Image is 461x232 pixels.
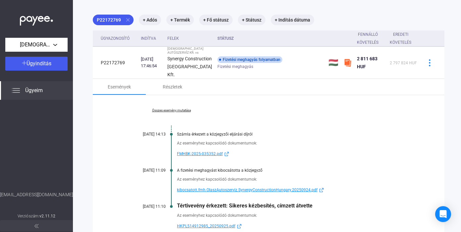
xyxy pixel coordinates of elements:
button: [DEMOGRAPHIC_DATA] AUTÓSZERVÍZ Kft. [5,38,68,52]
mat-chip: P22172769 [93,15,134,25]
div: Az eseményhez kapcsolódó dokumentumok: [177,176,411,183]
div: Open Intercom Messenger [435,206,451,222]
img: arrow-double-left-grey.svg [34,224,38,228]
div: [DATE] 17:46:54 [141,56,162,69]
span: kibocsatott.fmh.OlaszAutoszerviz.SynergyConstructionHungary.20250924.pdf [177,186,317,194]
div: [DATE] 11:10 [126,204,166,209]
div: Indítva [141,34,156,42]
div: [DATE] 11:09 [126,168,166,173]
img: external-link-blue [223,151,231,156]
span: 2 797 824 HUF [390,61,417,65]
a: FMHBK-2025-035352.pdfexternal-link-blue [177,150,411,158]
div: Számla érkezett a közjegyzői eljárási díjról [177,132,411,137]
img: white-payee-white-dot.svg [20,12,53,26]
mat-chip: + Indítás dátuma [271,15,314,25]
div: Fennálló követelés [357,30,384,46]
div: Eredeti követelés [390,30,417,46]
span: Ügyeim [25,87,43,94]
div: Részletek [163,83,182,91]
img: plus-white.svg [22,61,27,65]
a: HKPL514912985_20250925.pdfexternal-link-blue [177,222,411,230]
div: Indítva [141,34,162,42]
a: Összes esemény mutatása [126,108,217,112]
mat-chip: + Státusz [238,15,265,25]
div: Az eseményhez kapcsolódó dokumentumok: [177,212,411,219]
img: list.svg [12,87,20,94]
a: kibocsatott.fmh.OlaszAutoszerviz.SynergyConstructionHungary.20250924.pdfexternal-link-blue [177,186,411,194]
mat-icon: close [125,17,131,23]
button: more-blue [423,56,436,70]
span: Ügyindítás [27,60,51,67]
div: Ügyazonosító [101,34,130,42]
button: Ügyindítás [5,57,68,71]
div: Fizetési meghagyás folyamatban [217,56,282,63]
div: [DATE] 14:13 [126,132,166,137]
div: [DEMOGRAPHIC_DATA] AUTÓSZERVÍZ Kft. vs [167,47,212,55]
img: external-link-blue [317,188,325,193]
span: HKPL514912985_20250925.pdf [177,222,235,230]
span: Fizetési meghagyás [217,63,253,71]
img: szamlazzhu-mini [344,59,352,67]
mat-chip: + Adós [139,15,161,25]
th: Státusz [215,30,326,47]
div: Az eseményhez kapcsolódó dokumentumok: [177,140,411,146]
mat-chip: + Fő státusz [199,15,233,25]
div: Ügyazonosító [101,34,136,42]
div: Felek [167,34,179,42]
span: FMHBK-2025-035352.pdf [177,150,223,158]
div: Fennálló követelés [357,30,378,46]
div: Eredeti követelés [390,30,411,46]
div: A fizetési meghagyást kibocsátotta a közjegyző [177,168,411,173]
div: Tértivevény érkezett: Sikeres kézbesítés, címzett átvette [177,203,411,209]
mat-chip: + Termék [166,15,194,25]
img: external-link-blue [235,224,243,229]
strong: Synergy Construction [GEOGRAPHIC_DATA] Kft. [167,56,212,77]
span: [DEMOGRAPHIC_DATA] AUTÓSZERVÍZ Kft. [20,41,53,49]
span: 2 811 683 HUF [357,56,377,69]
div: Felek [167,34,212,42]
strong: v2.11.12 [39,214,55,218]
img: more-blue [426,59,433,66]
div: Események [108,83,131,91]
td: P22172769 [93,47,138,79]
td: 🇭🇺 [326,47,341,79]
